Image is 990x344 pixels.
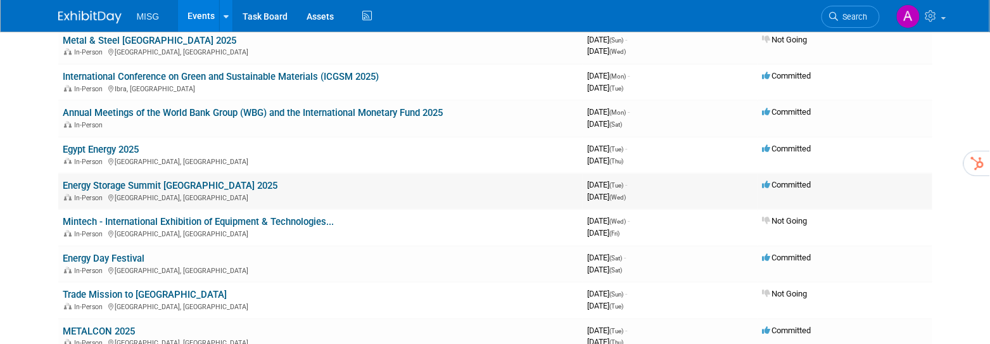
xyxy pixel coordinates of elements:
[588,229,620,238] span: [DATE]
[763,72,811,81] span: Committed
[63,326,136,338] a: METALCON 2025
[610,291,624,298] span: (Sun)
[588,120,623,129] span: [DATE]
[63,229,578,239] div: [GEOGRAPHIC_DATA], [GEOGRAPHIC_DATA]
[763,35,808,45] span: Not Going
[626,181,628,190] span: -
[64,194,72,201] img: In-Person Event
[75,49,107,57] span: In-Person
[626,326,628,336] span: -
[63,302,578,312] div: [GEOGRAPHIC_DATA], [GEOGRAPHIC_DATA]
[763,181,811,190] span: Committed
[588,326,628,336] span: [DATE]
[63,108,443,119] a: Annual Meetings of the World Bank Group (WBG) and the International Monetary Fund 2025
[64,231,72,237] img: In-Person Event
[588,217,630,226] span: [DATE]
[763,144,811,154] span: Committed
[63,72,379,83] a: International Conference on Green and Sustainable Materials (ICGSM 2025)
[75,194,107,203] span: In-Person
[588,72,630,81] span: [DATE]
[610,122,623,129] span: (Sat)
[588,84,624,93] span: [DATE]
[588,253,626,263] span: [DATE]
[626,35,628,45] span: -
[610,255,623,262] span: (Sat)
[626,290,628,299] span: -
[628,108,630,117] span: -
[64,303,72,310] img: In-Person Event
[64,86,72,92] img: In-Person Event
[63,265,578,276] div: [GEOGRAPHIC_DATA], [GEOGRAPHIC_DATA]
[588,265,623,275] span: [DATE]
[610,73,626,80] span: (Mon)
[610,182,624,189] span: (Tue)
[626,144,628,154] span: -
[63,47,578,57] div: [GEOGRAPHIC_DATA], [GEOGRAPHIC_DATA]
[75,267,107,276] span: In-Person
[63,217,334,228] a: Mintech - International Exhibition of Equipment & Technologies...
[610,37,624,44] span: (Sun)
[64,158,72,165] img: In-Person Event
[588,181,628,190] span: [DATE]
[64,49,72,55] img: In-Person Event
[588,35,628,45] span: [DATE]
[610,110,626,117] span: (Mon)
[63,181,278,192] a: Energy Storage Summit [GEOGRAPHIC_DATA] 2025
[610,303,624,310] span: (Tue)
[588,193,626,202] span: [DATE]
[75,158,107,167] span: In-Person
[63,84,578,94] div: Ibra, [GEOGRAPHIC_DATA]
[63,156,578,167] div: [GEOGRAPHIC_DATA], [GEOGRAPHIC_DATA]
[763,108,811,117] span: Committed
[63,290,227,301] a: Trade Mission to [GEOGRAPHIC_DATA]
[610,219,626,226] span: (Wed)
[137,11,160,22] span: MISG
[75,231,107,239] span: In-Person
[763,290,808,299] span: Not Going
[58,11,122,23] img: ExhibitDay
[625,253,626,263] span: -
[63,144,139,156] a: Egypt Energy 2025
[628,217,630,226] span: -
[610,49,626,56] span: (Wed)
[610,158,624,165] span: (Thu)
[839,12,868,22] span: Search
[588,156,624,166] span: [DATE]
[588,144,628,154] span: [DATE]
[75,86,107,94] span: In-Person
[64,122,72,128] img: In-Person Event
[63,193,578,203] div: [GEOGRAPHIC_DATA], [GEOGRAPHIC_DATA]
[763,253,811,263] span: Committed
[588,47,626,56] span: [DATE]
[64,267,72,274] img: In-Person Event
[610,267,623,274] span: (Sat)
[610,231,620,238] span: (Fri)
[63,35,237,47] a: Metal & Steel [GEOGRAPHIC_DATA] 2025
[75,303,107,312] span: In-Person
[610,328,624,335] span: (Tue)
[822,6,880,28] a: Search
[763,326,811,336] span: Committed
[628,72,630,81] span: -
[610,146,624,153] span: (Tue)
[588,290,628,299] span: [DATE]
[610,194,626,201] span: (Wed)
[63,253,145,265] a: Energy Day Festival
[610,86,624,92] span: (Tue)
[763,217,808,226] span: Not Going
[588,302,624,311] span: [DATE]
[588,108,630,117] span: [DATE]
[896,4,920,29] img: Aleina Almeida
[75,122,107,130] span: In-Person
